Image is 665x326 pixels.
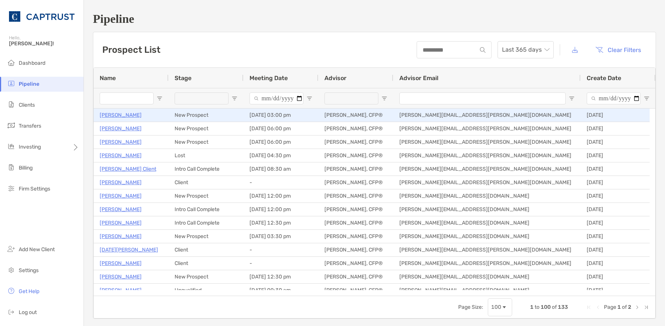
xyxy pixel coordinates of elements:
[100,191,142,201] a: [PERSON_NAME]
[19,81,39,87] span: Pipeline
[458,304,483,310] div: Page Size:
[324,74,347,82] span: Advisor
[587,74,621,82] span: Create Date
[7,307,16,316] img: logout icon
[7,163,16,172] img: billing icon
[393,216,581,229] div: [PERSON_NAME][EMAIL_ADDRESS][DOMAIN_NAME]
[535,304,539,310] span: to
[393,109,581,122] div: [PERSON_NAME][EMAIL_ADDRESS][PERSON_NAME][DOMAIN_NAME]
[232,95,238,101] button: Open Filter Menu
[558,304,568,310] span: 133
[581,135,656,149] div: [DATE]
[393,189,581,202] div: [PERSON_NAME][EMAIL_ADDRESS][DOMAIN_NAME]
[244,203,318,216] div: [DATE] 12:00 pm
[7,58,16,67] img: dashboard icon
[581,149,656,162] div: [DATE]
[581,230,656,243] div: [DATE]
[604,304,616,310] span: Page
[581,162,656,176] div: [DATE]
[100,286,142,295] a: [PERSON_NAME]
[7,121,16,130] img: transfers icon
[399,74,438,82] span: Advisor Email
[318,284,393,297] div: [PERSON_NAME], CFP®
[169,243,244,256] div: Client
[644,95,650,101] button: Open Filter Menu
[100,110,142,120] a: [PERSON_NAME]
[393,162,581,176] div: [PERSON_NAME][EMAIL_ADDRESS][PERSON_NAME][DOMAIN_NAME]
[244,189,318,202] div: [DATE] 12:00 pm
[318,216,393,229] div: [PERSON_NAME], CFP®
[581,122,656,135] div: [DATE]
[100,151,142,160] a: [PERSON_NAME]
[100,232,142,241] a: [PERSON_NAME]
[244,162,318,176] div: [DATE] 08:30 am
[393,176,581,189] div: [PERSON_NAME][EMAIL_ADDRESS][PERSON_NAME][DOMAIN_NAME]
[244,216,318,229] div: [DATE] 12:30 pm
[100,218,142,228] a: [PERSON_NAME]
[318,270,393,283] div: [PERSON_NAME], CFP®
[581,270,656,283] div: [DATE]
[7,265,16,274] img: settings icon
[318,189,393,202] div: [PERSON_NAME], CFP®
[581,257,656,270] div: [DATE]
[581,109,656,122] div: [DATE]
[581,216,656,229] div: [DATE]
[381,95,387,101] button: Open Filter Menu
[530,304,533,310] span: 1
[169,230,244,243] div: New Prospect
[399,92,566,104] input: Advisor Email Filter Input
[318,230,393,243] div: [PERSON_NAME], CFP®
[488,298,512,316] div: Page Size
[7,286,16,295] img: get-help icon
[393,257,581,270] div: [PERSON_NAME][EMAIL_ADDRESS][PERSON_NAME][DOMAIN_NAME]
[393,230,581,243] div: [PERSON_NAME][EMAIL_ADDRESS][DOMAIN_NAME]
[244,257,318,270] div: -
[581,189,656,202] div: [DATE]
[169,189,244,202] div: New Prospect
[622,304,627,310] span: of
[169,216,244,229] div: Intro Call Complete
[7,142,16,151] img: investing icon
[244,122,318,135] div: [DATE] 06:00 pm
[9,40,79,47] span: [PERSON_NAME]!
[100,245,158,255] a: [DATE][PERSON_NAME]
[569,95,575,101] button: Open Filter Menu
[169,284,244,297] div: Unqualified
[318,162,393,176] div: [PERSON_NAME], CFP®
[169,203,244,216] div: Intro Call Complete
[7,184,16,193] img: firm-settings icon
[244,230,318,243] div: [DATE] 03:30 pm
[318,203,393,216] div: [PERSON_NAME], CFP®
[19,123,41,129] span: Transfers
[586,304,592,310] div: First Page
[19,309,37,316] span: Log out
[595,304,601,310] div: Previous Page
[581,203,656,216] div: [DATE]
[318,135,393,149] div: [PERSON_NAME], CFP®
[7,79,16,88] img: pipeline icon
[19,186,50,192] span: Firm Settings
[19,60,45,66] span: Dashboard
[100,164,156,174] p: [PERSON_NAME] Client
[100,205,142,214] a: [PERSON_NAME]
[157,95,163,101] button: Open Filter Menu
[100,74,116,82] span: Name
[250,74,288,82] span: Meeting Date
[250,92,303,104] input: Meeting Date Filter Input
[19,165,33,171] span: Billing
[100,137,142,147] a: [PERSON_NAME]
[244,270,318,283] div: [DATE] 12:30 pm
[19,102,35,108] span: Clients
[491,304,501,310] div: 100
[244,176,318,189] div: -
[552,304,557,310] span: of
[502,42,549,58] span: Last 365 days
[169,257,244,270] div: Client
[244,109,318,122] div: [DATE] 03:00 pm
